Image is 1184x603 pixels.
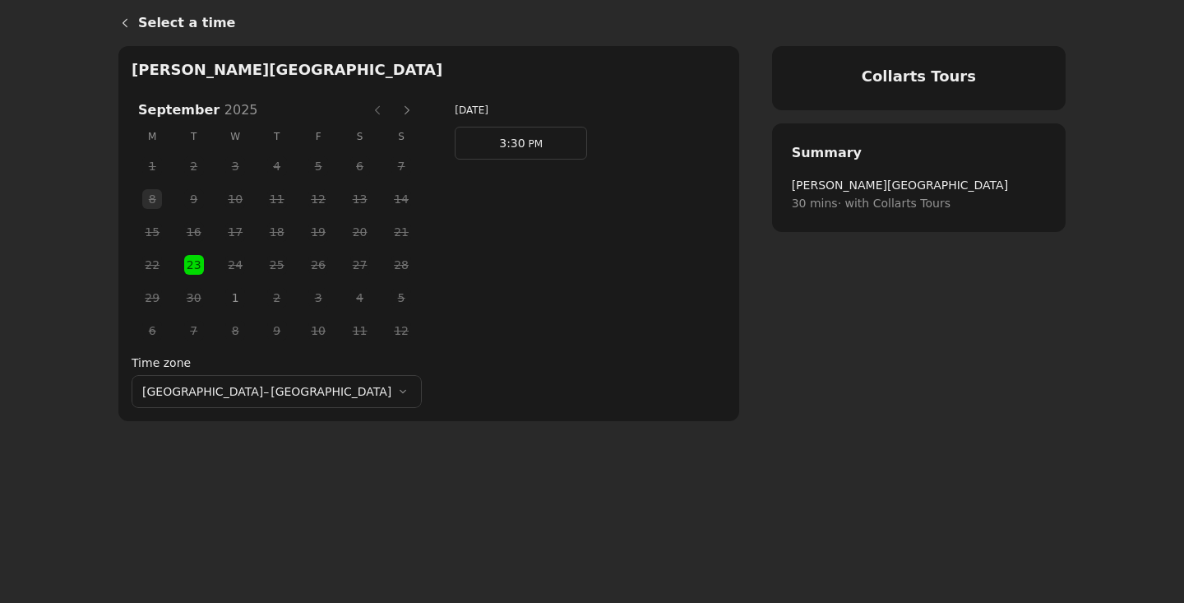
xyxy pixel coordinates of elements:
button: Tuesday, 16 September 2025 [184,222,204,242]
span: T [256,123,297,150]
button: Friday, 19 September 2025 [308,222,328,242]
span: 25 [265,253,289,277]
span: 6 [140,318,164,343]
button: Wednesday, 10 September 2025 [225,189,245,209]
h4: Collarts Tours [792,66,1046,87]
span: [PERSON_NAME][GEOGRAPHIC_DATA] [792,176,1046,194]
button: Tuesday, 7 October 2025 [184,321,204,341]
span: 2 [265,285,289,310]
label: Time zone [132,354,422,372]
button: Wednesday, 1 October 2025 [225,288,245,308]
button: Sunday, 5 October 2025 [391,288,411,308]
span: 15 [140,220,164,244]
span: 6 [348,154,372,179]
span: 5 [389,285,414,310]
span: 20 [348,220,372,244]
span: 29 [140,285,164,310]
span: 24 [223,253,247,277]
span: 19 [306,220,331,244]
span: 8 [223,318,247,343]
span: 3:30 [499,137,525,150]
button: Saturday, 13 September 2025 [350,189,370,209]
button: Sunday, 21 September 2025 [391,222,411,242]
button: Friday, 10 October 2025 [308,321,328,341]
span: 10 [306,318,331,343]
button: Tuesday, 9 September 2025 [184,189,204,209]
span: 2 [182,154,206,179]
button: Saturday, 4 October 2025 [350,288,370,308]
span: 21 [389,220,414,244]
button: [GEOGRAPHIC_DATA]–[GEOGRAPHIC_DATA] [132,375,422,408]
button: Thursday, 18 September 2025 [267,222,287,242]
button: Wednesday, 8 October 2025 [225,321,245,341]
span: 18 [265,220,289,244]
span: 16 [182,220,206,244]
span: S [339,123,380,150]
span: 13 [348,187,372,211]
button: Monday, 6 October 2025 [142,321,162,341]
span: 1 [223,285,247,310]
button: Monday, 8 September 2025 [142,189,162,209]
span: 11 [265,187,289,211]
button: Monday, 1 September 2025 [142,156,162,176]
button: Thursday, 4 September 2025 [267,156,287,176]
button: Wednesday, 17 September 2025 [225,222,245,242]
button: Saturday, 6 September 2025 [350,156,370,176]
button: Thursday, 11 September 2025 [267,189,287,209]
button: Saturday, 11 October 2025 [350,321,370,341]
button: Tuesday, 30 September 2025 [184,288,204,308]
button: Sunday, 28 September 2025 [391,255,411,275]
button: Thursday, 25 September 2025 [267,255,287,275]
span: 14 [389,187,414,211]
h3: September [132,100,363,120]
button: Thursday, 9 October 2025 [267,321,287,341]
span: 5 [306,154,331,179]
button: Previous month [364,97,391,123]
span: 23 [182,253,206,277]
span: 9 [182,187,206,211]
button: Tuesday, 23 September 2025 selected [184,255,204,275]
a: Back [105,3,138,43]
span: 30 [182,285,206,310]
span: F [298,123,339,150]
a: 3:30 PM [455,127,587,160]
span: 12 [389,318,414,343]
span: 27 [348,253,372,277]
span: 4 [265,154,289,179]
span: M [132,123,173,150]
h2: [PERSON_NAME][GEOGRAPHIC_DATA] [132,59,726,81]
button: Wednesday, 24 September 2025 [225,255,245,275]
button: Friday, 12 September 2025 [308,189,328,209]
button: Monday, 22 September 2025 [142,255,162,275]
span: 3 [306,285,331,310]
span: 17 [223,220,247,244]
span: 30 mins · with Collarts Tours [792,194,1046,212]
button: Monday, 29 September 2025 [142,288,162,308]
span: 26 [306,253,331,277]
span: 7 [182,318,206,343]
span: 28 [389,253,414,277]
button: Wednesday, 3 September 2025 [225,156,245,176]
button: Tuesday, 2 September 2025 [184,156,204,176]
button: Thursday, 2 October 2025 [267,288,287,308]
span: 10 [223,187,247,211]
span: S [381,123,423,150]
span: 11 [348,318,372,343]
button: Saturday, 27 September 2025 [350,255,370,275]
span: 4 [348,285,372,310]
button: Friday, 3 October 2025 [308,288,328,308]
span: 22 [140,253,164,277]
span: 9 [265,318,289,343]
span: 2025 [224,102,258,118]
button: Sunday, 7 September 2025 [391,156,411,176]
span: 3 [223,154,247,179]
span: T [173,123,214,150]
button: Saturday, 20 September 2025 [350,222,370,242]
button: Friday, 26 September 2025 [308,255,328,275]
h2: Summary [792,143,1046,163]
h1: Select a time [138,13,1066,33]
button: Friday, 5 September 2025 [308,156,328,176]
button: Sunday, 12 October 2025 [391,321,411,341]
button: Next month [394,97,420,123]
span: W [215,123,256,150]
